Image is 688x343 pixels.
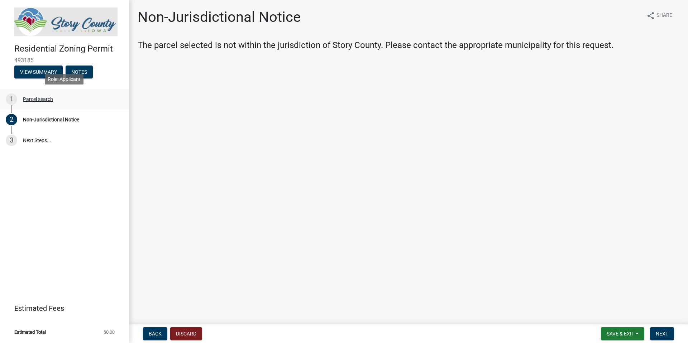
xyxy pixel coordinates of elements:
[14,57,115,64] span: 493185
[14,69,63,75] wm-modal-confirm: Summary
[14,66,63,78] button: View Summary
[45,74,83,84] div: Role: Applicant
[138,9,301,26] h1: Non-Jurisdictional Notice
[149,331,162,337] span: Back
[23,117,79,122] div: Non-Jurisdictional Notice
[170,327,202,340] button: Discard
[601,327,644,340] button: Save & Exit
[14,44,123,54] h4: Residential Zoning Permit
[66,66,93,78] button: Notes
[6,114,17,125] div: 2
[646,11,655,20] i: share
[6,93,17,105] div: 1
[66,69,93,75] wm-modal-confirm: Notes
[23,97,53,102] div: Parcel search
[6,301,118,315] a: Estimated Fees
[641,9,678,23] button: shareShare
[656,11,672,20] span: Share
[14,8,118,36] img: Story County, Iowa
[6,135,17,146] div: 3
[143,327,167,340] button: Back
[138,40,679,50] h4: The parcel selected is not within the jurisdiction of Story County. Please contact the appropriat...
[607,331,634,337] span: Save & Exit
[14,330,46,334] span: Estimated Total
[650,327,674,340] button: Next
[656,331,668,337] span: Next
[104,330,115,334] span: $0.00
